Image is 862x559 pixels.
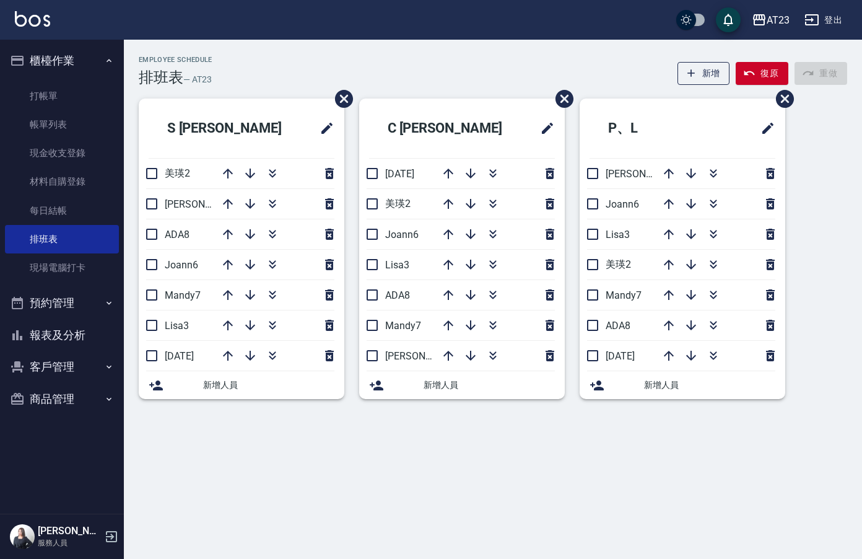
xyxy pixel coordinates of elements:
button: 櫃檯作業 [5,45,119,77]
span: ADA8 [606,320,630,332]
img: Logo [15,11,50,27]
p: 服務人員 [38,537,101,548]
h3: 排班表 [139,69,183,86]
span: Mandy7 [165,289,201,301]
h2: C [PERSON_NAME] [369,106,524,151]
button: save [716,7,741,32]
span: Joann6 [606,198,639,210]
div: AT23 [767,12,790,28]
span: [PERSON_NAME]19 [165,198,250,210]
button: 報表及分析 [5,319,119,351]
span: [DATE] [165,350,194,362]
span: 刪除班表 [767,81,796,117]
span: 美瑛2 [385,198,411,209]
span: [DATE] [606,350,635,362]
h6: — AT23 [183,73,212,86]
button: 客戶管理 [5,351,119,383]
span: 新增人員 [424,379,555,392]
a: 帳單列表 [5,110,119,139]
span: [PERSON_NAME]19 [606,168,691,180]
span: 刪除班表 [326,81,355,117]
span: Joann6 [165,259,198,271]
h5: [PERSON_NAME] [38,525,101,537]
a: 材料自購登錄 [5,167,119,196]
h2: P、L [590,106,705,151]
span: ADA8 [385,289,410,301]
span: 美瑛2 [165,167,190,179]
span: 修改班表的標題 [312,113,334,143]
button: 新增 [677,62,730,85]
button: 預約管理 [5,287,119,319]
span: Lisa3 [385,259,409,271]
a: 現金收支登錄 [5,139,119,167]
span: Mandy7 [385,320,421,332]
span: Mandy7 [606,289,642,301]
div: 新增人員 [359,371,565,399]
span: [PERSON_NAME]19 [385,350,471,362]
span: 刪除班表 [546,81,575,117]
a: 打帳單 [5,82,119,110]
span: 修改班表的標題 [533,113,555,143]
button: 商品管理 [5,383,119,415]
span: 新增人員 [203,379,334,392]
span: 新增人員 [644,379,775,392]
a: 排班表 [5,225,119,253]
a: 每日結帳 [5,196,119,225]
span: 修改班表的標題 [753,113,775,143]
button: 復原 [736,62,788,85]
span: Lisa3 [165,320,189,332]
h2: S [PERSON_NAME] [149,106,303,151]
span: Joann6 [385,229,419,240]
h2: Employee Schedule [139,56,212,64]
a: 現場電腦打卡 [5,253,119,282]
div: 新增人員 [139,371,344,399]
span: 美瑛2 [606,258,631,270]
button: 登出 [799,9,847,32]
img: Person [10,524,35,549]
span: [DATE] [385,168,414,180]
span: Lisa3 [606,229,630,240]
span: ADA8 [165,229,189,240]
div: 新增人員 [580,371,785,399]
button: AT23 [747,7,795,33]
